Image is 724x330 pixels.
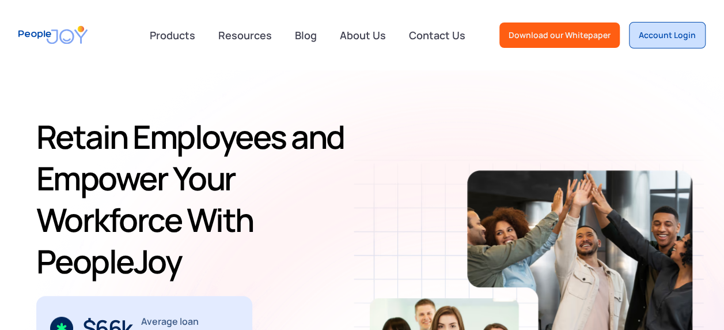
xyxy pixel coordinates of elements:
[629,22,706,48] a: Account Login
[36,116,370,282] h1: Retain Employees and Empower Your Workforce With PeopleJoy
[18,18,88,51] a: home
[211,22,279,48] a: Resources
[509,29,611,41] div: Download our Whitepaper
[143,24,202,47] div: Products
[499,22,620,48] a: Download our Whitepaper
[333,22,393,48] a: About Us
[402,22,472,48] a: Contact Us
[639,29,696,41] div: Account Login
[288,22,324,48] a: Blog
